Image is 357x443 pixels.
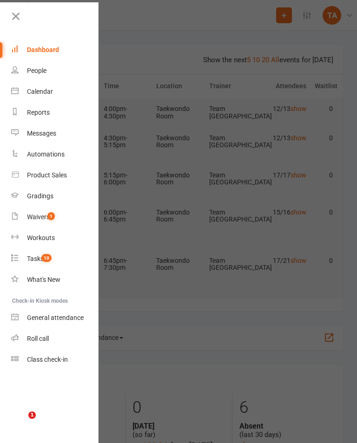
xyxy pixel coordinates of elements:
[27,356,68,363] div: Class check-in
[27,255,44,262] div: Tasks
[11,123,99,144] a: Messages
[11,81,99,102] a: Calendar
[27,314,84,321] div: General attendance
[27,150,65,158] div: Automations
[41,254,52,262] span: 10
[27,171,67,179] div: Product Sales
[11,186,99,207] a: Gradings
[11,60,99,81] a: People
[27,276,60,283] div: What's New
[11,207,99,228] a: Waivers 1
[11,307,99,328] a: General attendance kiosk mode
[11,144,99,165] a: Automations
[11,228,99,248] a: Workouts
[27,213,50,221] div: Waivers
[27,130,56,137] div: Messages
[27,88,53,95] div: Calendar
[11,248,99,269] a: Tasks 10
[11,102,99,123] a: Reports
[27,46,59,53] div: Dashboard
[27,192,53,200] div: Gradings
[27,234,55,241] div: Workouts
[27,335,49,342] div: Roll call
[11,269,99,290] a: What's New
[27,109,50,116] div: Reports
[11,328,99,349] a: Roll call
[27,67,46,74] div: People
[9,411,32,434] iframe: Intercom live chat
[11,165,99,186] a: Product Sales
[11,349,99,370] a: Class kiosk mode
[11,39,99,60] a: Dashboard
[47,212,55,220] span: 1
[28,411,36,419] span: 1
